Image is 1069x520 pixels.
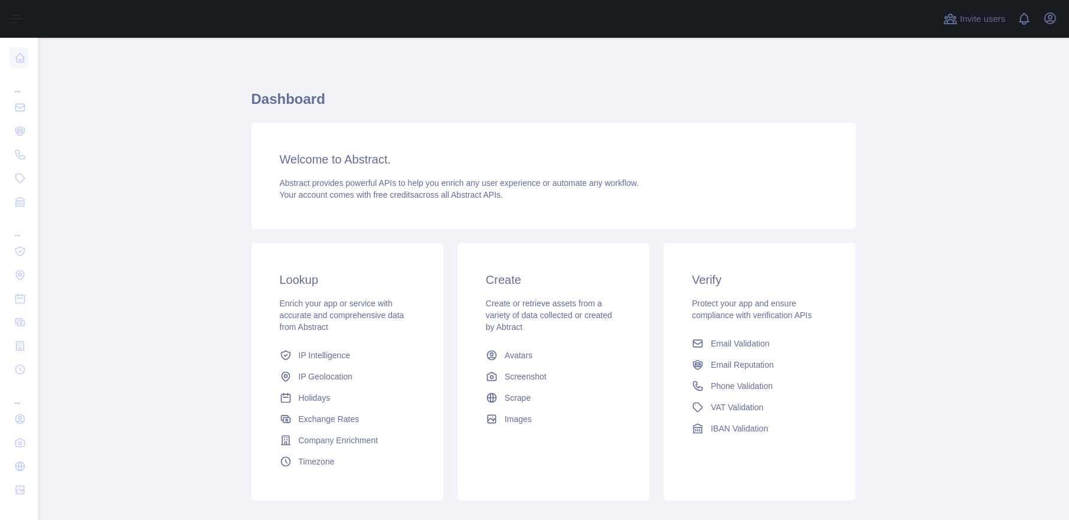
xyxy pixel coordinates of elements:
[275,345,420,366] a: IP Intelligence
[687,375,832,397] a: Phone Validation
[275,430,420,451] a: Company Enrichment
[280,272,415,288] h3: Lookup
[505,413,532,425] span: Images
[486,272,621,288] h3: Create
[299,434,378,446] span: Company Enrichment
[299,371,353,382] span: IP Geolocation
[9,382,28,406] div: ...
[251,90,856,118] h1: Dashboard
[505,371,547,382] span: Screenshot
[280,299,404,332] span: Enrich your app or service with accurate and comprehensive data from Abstract
[280,190,503,200] span: Your account comes with across all Abstract APIs.
[692,299,812,320] span: Protect your app and ensure compliance with verification APIs
[481,387,626,408] a: Scrape
[711,401,763,413] span: VAT Validation
[941,9,1008,28] button: Invite users
[711,338,769,349] span: Email Validation
[299,349,351,361] span: IP Intelligence
[687,333,832,354] a: Email Validation
[687,354,832,375] a: Email Reputation
[687,418,832,439] a: IBAN Validation
[275,451,420,472] a: Timezone
[275,408,420,430] a: Exchange Rates
[374,190,414,200] span: free credits
[9,71,28,94] div: ...
[275,387,420,408] a: Holidays
[687,397,832,418] a: VAT Validation
[711,423,768,434] span: IBAN Validation
[481,408,626,430] a: Images
[9,215,28,238] div: ...
[299,392,331,404] span: Holidays
[505,392,531,404] span: Scrape
[481,345,626,366] a: Avatars
[299,456,335,467] span: Timezone
[280,151,828,168] h3: Welcome to Abstract.
[711,380,773,392] span: Phone Validation
[481,366,626,387] a: Screenshot
[280,178,639,188] span: Abstract provides powerful APIs to help you enrich any user experience or automate any workflow.
[275,366,420,387] a: IP Geolocation
[486,299,612,332] span: Create or retrieve assets from a variety of data collected or created by Abtract
[505,349,532,361] span: Avatars
[692,272,827,288] h3: Verify
[299,413,359,425] span: Exchange Rates
[960,12,1005,26] span: Invite users
[711,359,774,371] span: Email Reputation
